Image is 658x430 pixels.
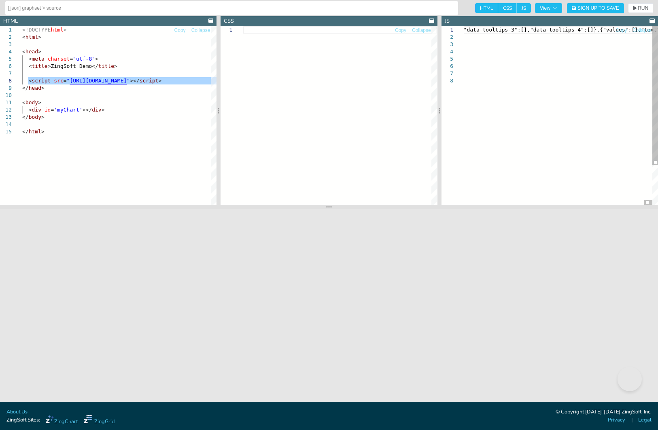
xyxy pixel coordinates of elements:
button: Collapse [412,27,431,34]
div: 2 [441,34,453,41]
span: > [114,63,117,69]
span: ></ [130,78,139,84]
a: ZingGrid [84,415,115,426]
iframe: Toggle Customer Support [618,367,642,391]
span: < [29,107,32,113]
span: = [64,78,67,84]
span: Collapse [633,28,652,33]
span: HTML [475,3,498,13]
span: ZingSoft Sites: [6,416,40,424]
span: RUN [638,6,648,11]
span: [URL][DOMAIN_NAME] [70,78,127,84]
input: Untitled Demo [8,2,455,15]
span: > [41,85,45,91]
span: < [29,56,32,62]
button: Copy [174,27,186,34]
div: © Copyright [DATE]-[DATE] ZingSoft, Inc. [556,408,652,416]
span: ></ [83,107,92,113]
div: 6 [441,63,453,70]
span: head [29,85,41,91]
span: 'myChart' [54,107,82,113]
span: </ [22,129,29,135]
span: > [41,114,45,120]
span: > [64,27,67,33]
div: 8 [441,77,453,84]
span: title [98,63,114,69]
span: > [41,129,45,135]
span: id [45,107,51,113]
span: > [38,34,41,40]
span: JS [517,3,531,13]
button: Collapse [191,27,211,34]
div: JS [445,17,450,25]
span: </ [22,114,29,120]
span: Collapse [191,28,210,33]
span: meta [32,56,44,62]
span: " [67,78,70,84]
span: < [29,63,32,69]
span: script [32,78,51,84]
span: | [631,416,633,424]
span: < [22,99,25,105]
span: head [25,48,38,55]
div: 5 [441,55,453,63]
span: </ [22,85,29,91]
span: CSS [498,3,517,13]
button: Copy [615,27,627,34]
span: > [48,63,51,69]
span: div [92,107,101,113]
span: charset [48,56,70,62]
span: title [32,63,47,69]
span: < [29,78,32,84]
span: = [70,56,73,62]
a: About Us [6,408,28,416]
span: Collapse [412,28,431,33]
button: Sign Up to Save [567,3,624,13]
div: 7 [441,70,453,77]
span: html [29,129,41,135]
button: View [535,3,562,13]
a: Legal [638,416,652,424]
span: "utf-8" [73,56,95,62]
span: src [54,78,63,84]
span: Copy [616,28,627,33]
span: = [51,107,54,113]
span: script [140,78,159,84]
span: <!DOCTYPE [22,27,51,33]
span: html [51,27,63,33]
div: 1 [441,26,453,34]
span: ZingSoft Demo [51,63,92,69]
a: Privacy [608,416,625,424]
button: Copy [395,27,407,34]
span: body [29,114,41,120]
span: Sign Up to Save [577,6,619,11]
span: > [95,56,98,62]
span: body [25,99,38,105]
span: < [22,48,25,55]
span: Copy [395,28,406,33]
span: Copy [174,28,186,33]
div: checkbox-group [475,3,531,13]
span: > [38,99,41,105]
div: CSS [224,17,234,25]
span: < [22,34,25,40]
span: View [540,6,557,11]
button: Collapse [632,27,652,34]
div: 4 [441,48,453,55]
span: html [25,34,38,40]
a: ZingChart [46,415,78,426]
span: > [102,107,105,113]
span: > [159,78,162,84]
span: " [127,78,130,84]
span: div [32,107,41,113]
span: </ [92,63,98,69]
div: 3 [441,41,453,48]
div: 1 [221,26,232,34]
span: > [38,48,41,55]
button: RUN [628,3,653,13]
div: HTML [3,17,18,25]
